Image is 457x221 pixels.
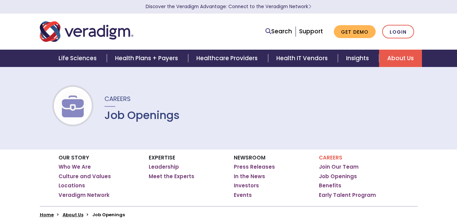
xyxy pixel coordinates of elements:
a: Leadership [149,164,179,170]
a: Support [299,27,323,35]
a: In the News [234,173,265,180]
a: About Us [63,211,83,218]
a: Benefits [319,182,341,189]
a: Press Releases [234,164,275,170]
a: Search [265,27,292,36]
a: Health Plans + Payers [107,50,188,67]
a: Discover the Veradigm Advantage: Connect to the Veradigm NetworkLearn More [146,3,311,10]
img: Veradigm logo [40,20,133,43]
a: Insights [338,50,379,67]
a: Who We Are [59,164,91,170]
span: Learn More [308,3,311,10]
a: Get Demo [334,25,376,38]
a: Veradigm Network [59,192,110,199]
a: Locations [59,182,85,189]
a: Home [40,211,54,218]
a: Investors [234,182,259,189]
a: Job Openings [319,173,357,180]
a: Early Talent Program [319,192,376,199]
a: Healthcare Providers [188,50,268,67]
a: Meet the Experts [149,173,194,180]
a: Culture and Values [59,173,111,180]
a: About Us [379,50,422,67]
a: Life Sciences [50,50,107,67]
a: Login [382,25,414,39]
a: Events [234,192,252,199]
a: Join Our Team [319,164,359,170]
h1: Job Openings [104,109,180,122]
span: Careers [104,95,131,103]
a: Health IT Vendors [268,50,338,67]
